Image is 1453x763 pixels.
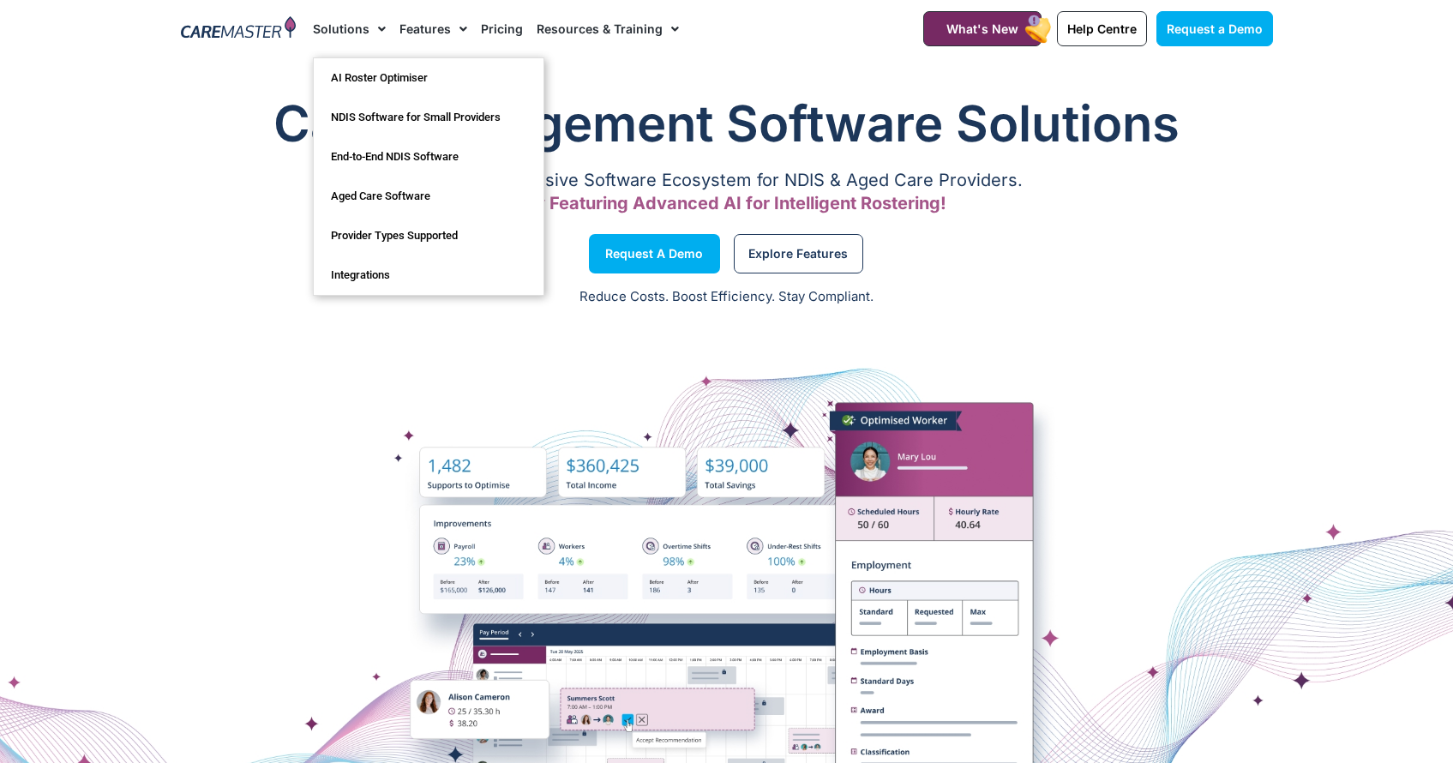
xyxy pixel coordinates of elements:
[1067,21,1137,36] span: Help Centre
[734,234,863,273] a: Explore Features
[1156,11,1273,46] a: Request a Demo
[313,57,544,296] ul: Solutions
[10,287,1443,307] p: Reduce Costs. Boost Efficiency. Stay Compliant.
[314,137,543,177] a: End-to-End NDIS Software
[314,216,543,255] a: Provider Types Supported​
[314,58,543,98] a: AI Roster Optimiser
[1057,11,1147,46] a: Help Centre
[605,249,703,258] span: Request a Demo
[923,11,1042,46] a: What's New
[181,175,1273,186] p: A Comprehensive Software Ecosystem for NDIS & Aged Care Providers.
[507,193,946,213] span: Now Featuring Advanced AI for Intelligent Rostering!
[589,234,720,273] a: Request a Demo
[181,89,1273,158] h1: Care Management Software Solutions
[181,16,297,42] img: CareMaster Logo
[946,21,1018,36] span: What's New
[314,177,543,216] a: Aged Care Software
[748,249,848,258] span: Explore Features
[1167,21,1263,36] span: Request a Demo
[314,98,543,137] a: NDIS Software for Small Providers
[314,255,543,295] a: Integrations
